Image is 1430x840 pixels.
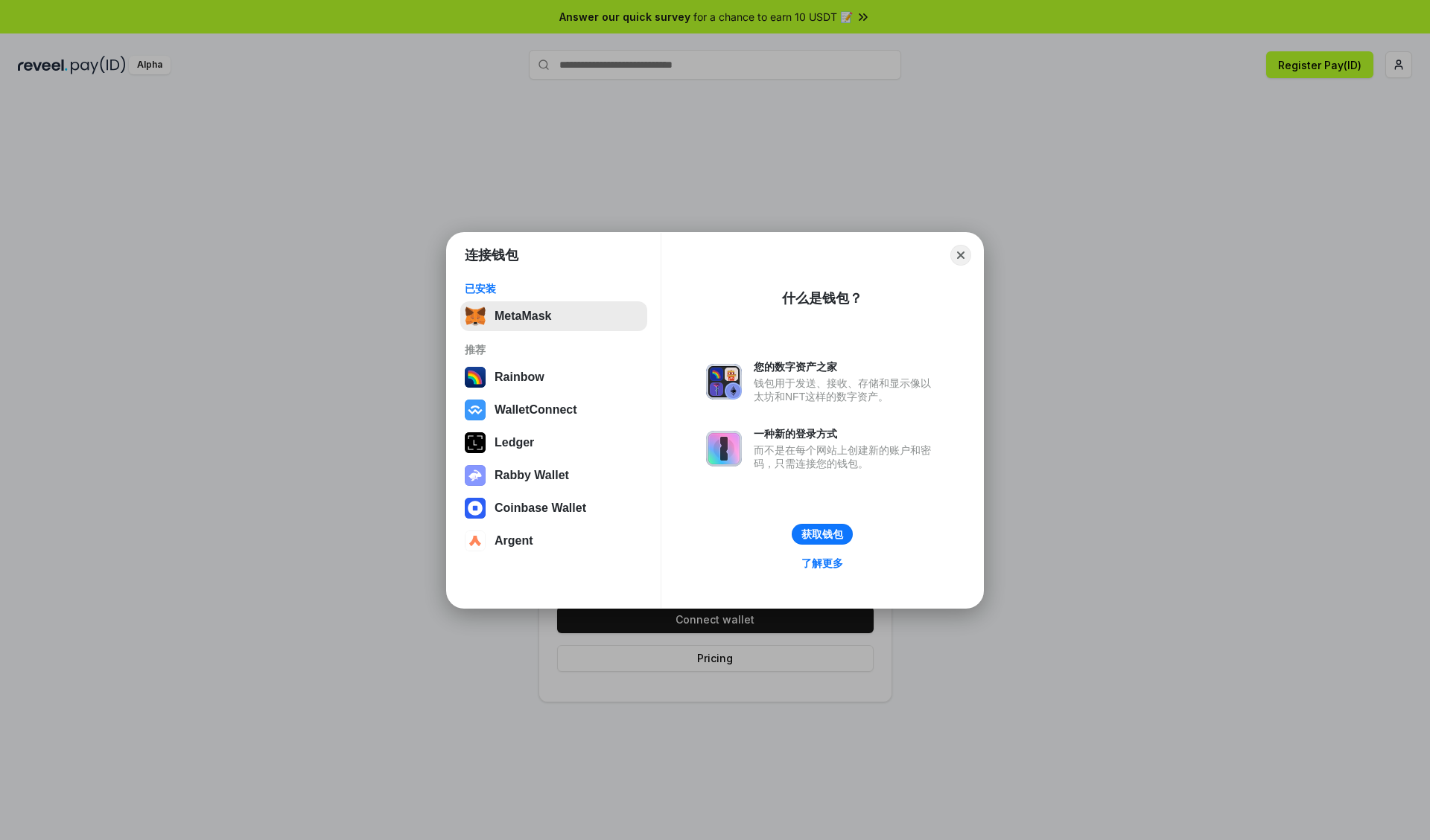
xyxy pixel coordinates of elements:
[754,360,938,373] div: 您的数字资产之家
[465,343,643,356] div: 推荐
[465,282,643,295] div: 已安装
[465,432,486,453] img: svg+xml,%3Csvg%20xmlns%3D%22http%3A%2F%2Fwww.w3.org%2F2000%2Fsvg%22%20width%3D%2228%22%20height%3...
[495,403,577,417] div: WalletConnect
[754,376,938,403] div: 钱包用于发送、接收、存储和显示像以太坊和NFT这样的数字资产。
[460,428,647,458] button: Ledger
[465,498,486,519] img: svg+xml,%3Csvg%20width%3D%2228%22%20height%3D%2228%22%20viewBox%3D%220%200%2028%2028%22%20fill%3D...
[495,534,533,548] div: Argent
[706,364,742,400] img: svg+xml,%3Csvg%20xmlns%3D%22http%3A%2F%2Fwww.w3.org%2F2000%2Fsvg%22%20fill%3D%22none%22%20viewBox...
[495,501,586,515] div: Coinbase Wallet
[792,554,852,573] a: 了解更多
[465,530,486,551] img: svg+xml,%3Csvg%20width%3D%2228%22%20height%3D%2228%22%20viewBox%3D%220%200%2028%2028%22%20fill%3D...
[460,461,647,490] button: Rabby Wallet
[460,395,647,425] button: WalletConnect
[495,436,534,449] div: Ledger
[460,493,647,523] button: Coinbase Wallet
[754,427,938,440] div: 一种新的登录方式
[465,400,486,420] img: svg+xml,%3Csvg%20width%3D%2228%22%20height%3D%2228%22%20viewBox%3D%220%200%2028%2028%22%20fill%3D...
[754,443,938,470] div: 而不是在每个网站上创建新的账户和密码，只需连接您的钱包。
[950,245,971,266] button: Close
[465,306,486,327] img: svg+xml,%3Csvg%20fill%3D%22none%22%20height%3D%2233%22%20viewBox%3D%220%200%2035%2033%22%20width%...
[460,526,647,556] button: Argent
[706,431,742,467] img: svg+xml,%3Csvg%20xmlns%3D%22http%3A%2F%2Fwww.w3.org%2F2000%2Fsvg%22%20fill%3D%22none%22%20viewBox...
[495,371,544,384] div: Rainbow
[495,310,551,323] div: MetaMask
[782,289,862,307] div: 什么是钱包？
[792,524,853,545] button: 获取钱包
[495,469,569,482] div: Rabby Wallet
[465,246,518,264] h1: 连接钱包
[801,528,843,541] div: 获取钱包
[465,465,486,486] img: svg+xml,%3Csvg%20xmlns%3D%22http%3A%2F%2Fwww.w3.org%2F2000%2Fsvg%22%20fill%3D%22none%22%20viewBox...
[460,362,647,392] button: Rainbow
[801,557,843,570] div: 了解更多
[465,367,486,388] img: svg+xml,%3Csvg%20width%3D%22120%22%20height%3D%22120%22%20viewBox%3D%220%200%20120%20120%22%20fil...
[460,301,647,331] button: MetaMask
